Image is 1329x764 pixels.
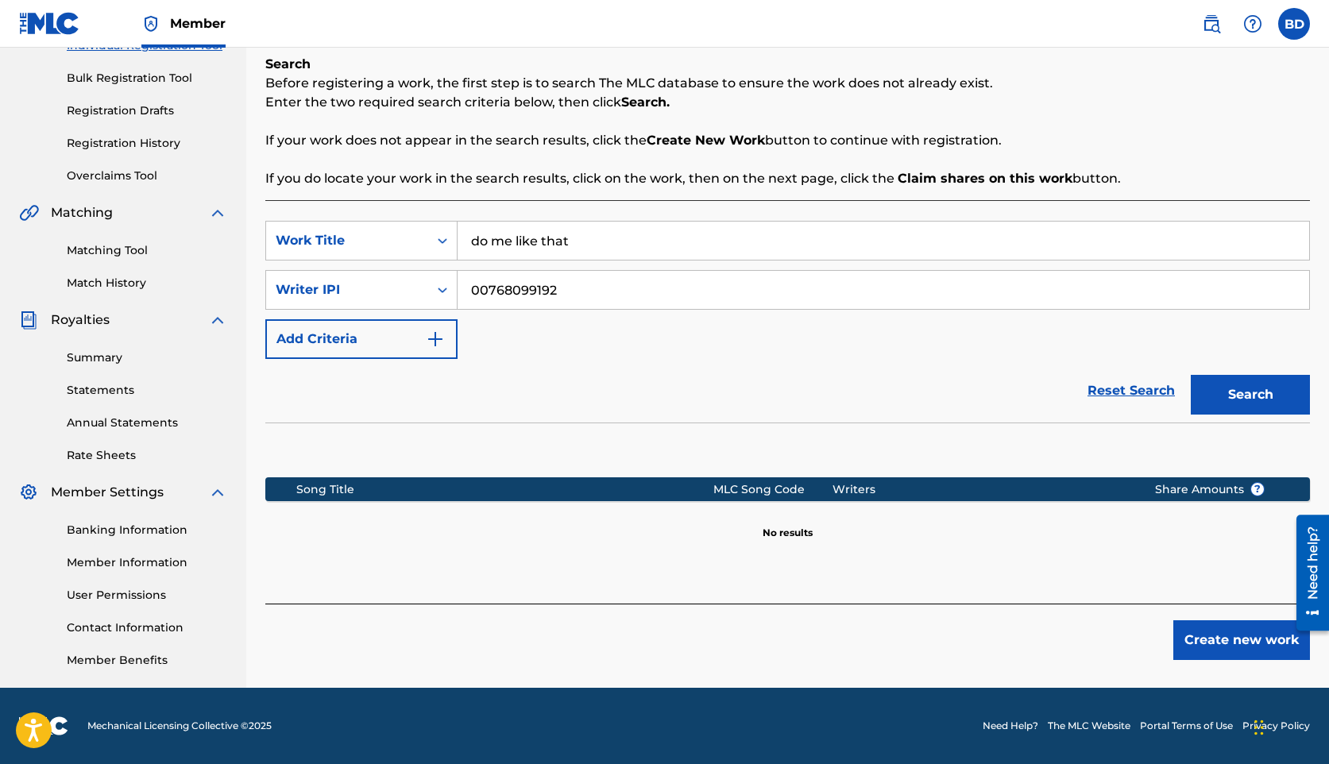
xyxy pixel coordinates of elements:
img: help [1243,14,1262,33]
p: Before registering a work, the first step is to search The MLC database to ensure the work does n... [265,74,1310,93]
div: Help [1237,8,1269,40]
a: Need Help? [983,719,1038,733]
a: Registration Drafts [67,102,227,119]
p: Enter the two required search criteria below, then click [265,93,1310,112]
img: Member Settings [19,483,38,502]
a: Member Information [67,554,227,571]
p: If you do locate your work in the search results, click on the work, then on the next page, click... [265,169,1310,188]
a: Registration History [67,135,227,152]
strong: Claim shares on this work [898,171,1072,186]
div: Work Title [276,231,419,250]
iframe: Resource Center [1285,508,1329,636]
a: Portal Terms of Use [1140,719,1233,733]
a: Public Search [1196,8,1227,40]
div: Writers [833,481,1130,498]
a: Reset Search [1080,373,1183,408]
a: Contact Information [67,619,227,636]
p: If your work does not appear in the search results, click the button to continue with registration. [265,131,1310,150]
img: 9d2ae6d4665cec9f34b9.svg [426,330,445,349]
span: Mechanical Licensing Collective © 2025 [87,719,272,733]
strong: Search. [621,95,670,110]
a: Member Benefits [67,652,227,669]
a: User Permissions [67,587,227,604]
a: Matching Tool [67,242,227,259]
img: expand [208,203,227,222]
p: No results [763,507,813,540]
iframe: Chat Widget [1250,688,1329,764]
img: Royalties [19,311,38,330]
b: Search [265,56,311,71]
strong: Create New Work [647,133,765,148]
img: Matching [19,203,39,222]
a: Statements [67,382,227,399]
img: expand [208,483,227,502]
div: Writer IPI [276,280,419,299]
button: Create new work [1173,620,1310,660]
a: Bulk Registration Tool [67,70,227,87]
span: Matching [51,203,113,222]
span: ? [1251,483,1264,496]
button: Search [1191,375,1310,415]
a: Annual Statements [67,415,227,431]
a: Rate Sheets [67,447,227,464]
div: Drag [1254,704,1264,751]
img: logo [19,716,68,735]
div: Song Title [296,481,713,498]
span: Share Amounts [1155,481,1265,498]
form: Search Form [265,221,1310,423]
span: Member Settings [51,483,164,502]
span: Member [170,14,226,33]
div: User Menu [1278,8,1310,40]
img: search [1202,14,1221,33]
a: Match History [67,275,227,291]
img: Top Rightsholder [141,14,160,33]
img: MLC Logo [19,12,80,35]
a: Privacy Policy [1242,719,1310,733]
a: The MLC Website [1048,719,1130,733]
a: Banking Information [67,522,227,538]
img: expand [208,311,227,330]
div: MLC Song Code [713,481,833,498]
a: Overclaims Tool [67,168,227,184]
a: Summary [67,349,227,366]
button: Add Criteria [265,319,458,359]
span: Royalties [51,311,110,330]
